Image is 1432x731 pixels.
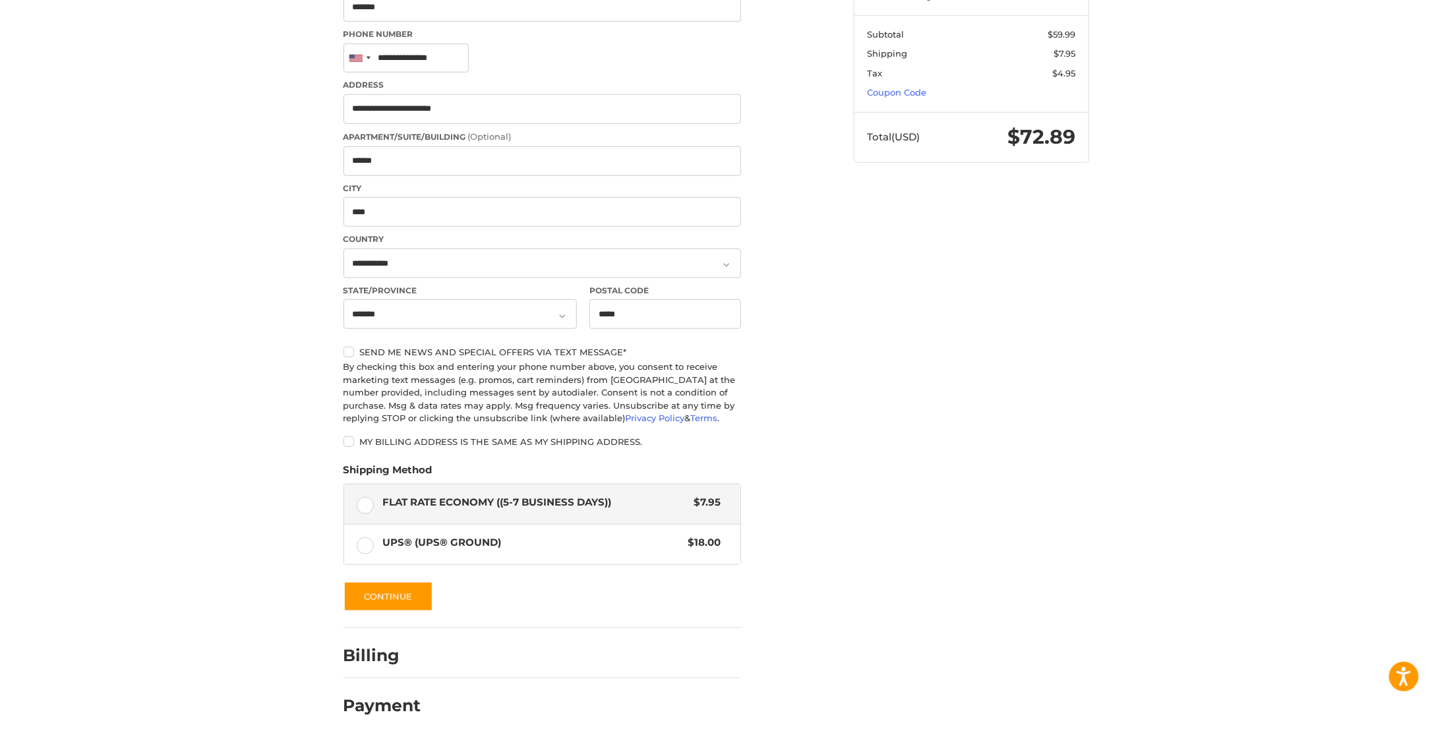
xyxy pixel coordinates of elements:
label: Apartment/Suite/Building [343,131,741,144]
span: Shipping [867,48,907,59]
div: By checking this box and entering your phone number above, you consent to receive marketing text ... [343,361,741,425]
legend: Shipping Method [343,463,433,484]
span: $7.95 [688,495,721,510]
span: UPS® (UPS® Ground) [382,535,682,550]
a: Coupon Code [867,87,926,98]
span: Total (USD) [867,131,920,143]
span: $72.89 [1007,125,1075,149]
span: $7.95 [1054,48,1075,59]
div: United States: +1 [344,44,374,73]
label: City [343,183,741,194]
span: $59.99 [1048,29,1075,40]
a: Terms [691,413,718,423]
a: Privacy Policy [626,413,685,423]
label: Address [343,79,741,91]
label: My billing address is the same as my shipping address. [343,436,741,447]
span: Subtotal [867,29,904,40]
label: Postal Code [589,285,741,297]
h2: Payment [343,695,421,716]
span: $18.00 [682,535,721,550]
h2: Billing [343,645,421,666]
label: State/Province [343,285,577,297]
label: Country [343,233,741,245]
label: Phone Number [343,28,741,40]
span: Tax [867,68,882,78]
span: $4.95 [1052,68,1075,78]
label: Send me news and special offers via text message* [343,347,741,357]
small: (Optional) [468,131,512,142]
span: Flat Rate Economy ((5-7 Business Days)) [382,495,688,510]
button: Continue [343,581,433,612]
